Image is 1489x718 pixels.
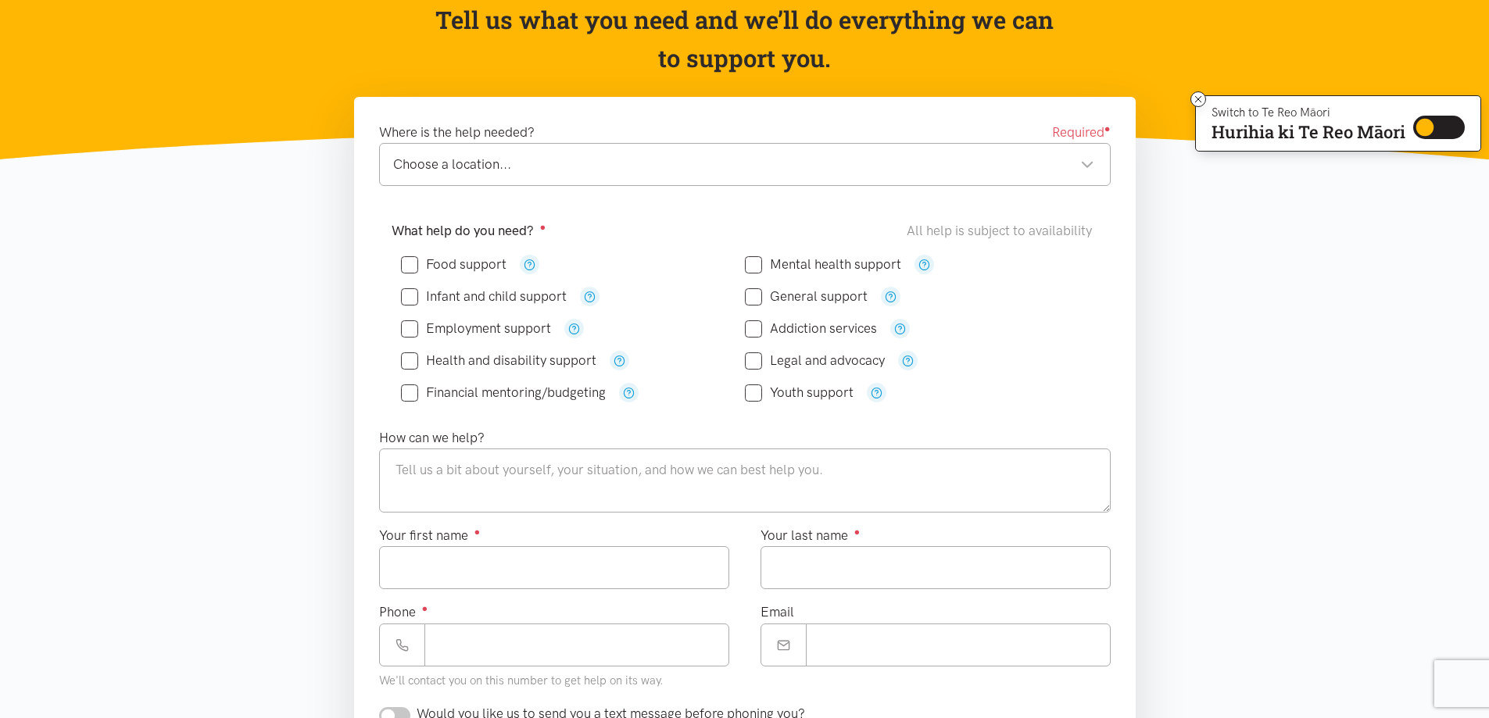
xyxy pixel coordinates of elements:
label: Mental health support [745,258,901,271]
label: Youth support [745,386,854,399]
label: General support [745,290,868,303]
label: Infant and child support [401,290,567,303]
sup: ● [1104,123,1111,134]
label: Financial mentoring/budgeting [401,386,606,399]
sup: ● [854,526,861,538]
sup: ● [422,602,428,614]
small: We'll contact you on this number to get help on its way. [379,673,664,688]
p: Tell us what you need and we’ll do everything we can to support you. [434,1,1055,78]
sup: ● [474,526,481,538]
label: Health and disability support [401,354,596,367]
label: Email [761,602,794,623]
label: How can we help? [379,427,485,448]
sup: ● [540,221,546,233]
label: Legal and advocacy [745,354,885,367]
label: Food support [401,258,506,271]
div: All help is subject to availability [907,220,1098,241]
input: Phone number [424,623,729,666]
div: Choose a location... [393,154,1094,175]
label: Addiction services [745,322,877,335]
label: What help do you need? [392,220,546,241]
label: Where is the help needed? [379,122,535,143]
input: Email [806,623,1111,666]
label: Your last name [761,525,861,546]
p: Hurihia ki Te Reo Māori [1212,125,1405,139]
label: Employment support [401,322,551,335]
span: Required [1052,122,1111,143]
label: Your first name [379,525,481,546]
label: Phone [379,602,428,623]
p: Switch to Te Reo Māori [1212,108,1405,117]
